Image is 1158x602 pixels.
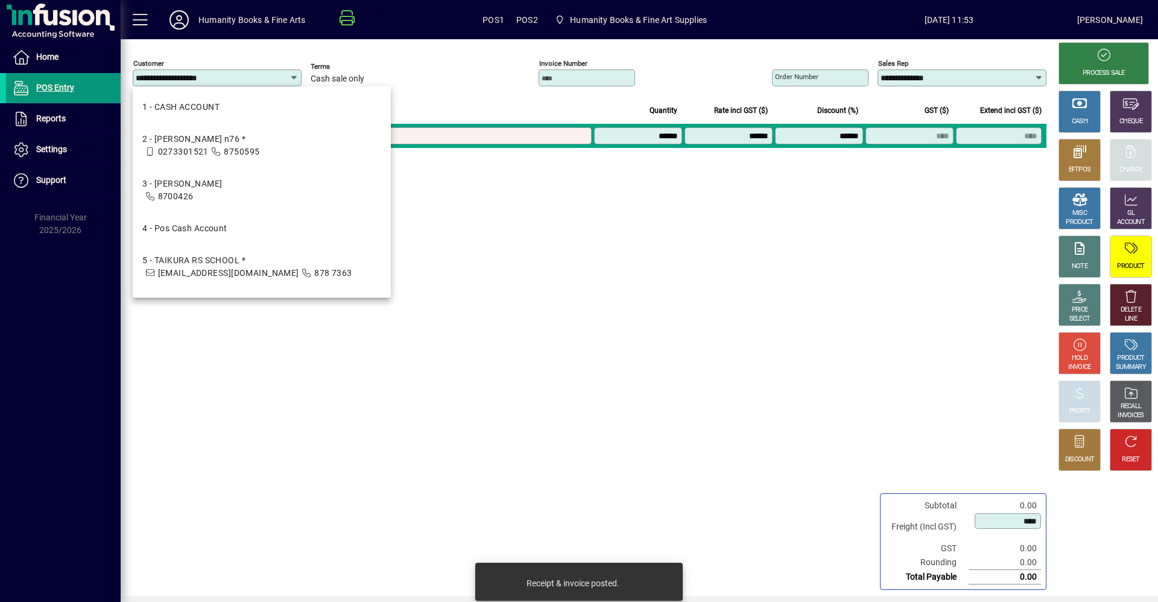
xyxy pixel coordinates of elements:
div: EFTPOS [1069,165,1091,175]
div: PRODUCT [1117,262,1144,271]
div: PRODUCT [1066,218,1093,227]
div: PROCESS SALE [1083,69,1125,78]
div: DISCOUNT [1065,455,1094,464]
div: RESET [1122,455,1140,464]
span: Quantity [650,104,677,117]
span: Home [36,52,59,62]
span: POS2 [516,10,538,30]
div: MISC [1072,209,1087,218]
div: PRODUCT [1117,354,1144,363]
div: 5 - TAIKURA RS SCHOOL * [142,254,352,267]
td: GST [885,542,969,556]
div: ACCOUNT [1117,218,1145,227]
span: 0273301521 [158,147,209,156]
mat-option: 2 - ANITA AITKEN-TAYLOR n76 * [133,123,391,168]
div: CHARGE [1119,165,1143,175]
div: [PERSON_NAME] [1077,10,1143,30]
div: CASH [1072,117,1087,126]
div: PROFIT [1069,407,1090,416]
div: 1 - CASH ACCOUNT [142,101,220,114]
td: Freight (Incl GST) [885,513,969,542]
span: Cash sale only [311,74,364,84]
td: 0.00 [969,570,1041,584]
mat-label: Sales rep [878,59,908,68]
mat-option: 5 - TAIKURA RS SCHOOL * [133,245,391,289]
a: Settings [6,135,121,165]
span: Reports [36,114,66,123]
span: Extend incl GST ($) [980,104,1042,117]
span: 8700426 [158,191,194,201]
div: CHEQUE [1119,117,1142,126]
td: Rounding [885,556,969,570]
span: 8750595 [224,147,259,156]
span: [EMAIL_ADDRESS][DOMAIN_NAME] [158,268,299,278]
span: POS1 [482,10,504,30]
a: Reports [6,104,121,134]
div: HOLD [1072,354,1087,363]
div: SELECT [1069,315,1090,324]
div: SUMMARY [1116,363,1146,372]
mat-label: Customer [133,59,164,68]
div: INVOICES [1118,411,1144,420]
td: 0.00 [969,499,1041,513]
mat-option: 3 - MICHAEL AHRENS [133,168,391,213]
span: POS Entry [36,83,74,92]
div: INVOICE [1068,363,1090,372]
span: Humanity Books & Fine Art Supplies [570,10,707,30]
div: RECALL [1121,402,1142,411]
span: Discount (%) [817,104,858,117]
td: 0.00 [969,556,1041,570]
div: DELETE [1121,306,1141,315]
span: GST ($) [925,104,949,117]
mat-label: Order number [775,72,818,81]
div: 4 - Pos Cash Account [142,222,227,235]
mat-option: 1 - CASH ACCOUNT [133,91,391,123]
span: Humanity Books & Fine Art Supplies [550,9,712,31]
div: Receipt & invoice posted. [527,577,619,589]
button: Profile [160,9,198,31]
td: Subtotal [885,499,969,513]
div: 3 - [PERSON_NAME] [142,178,222,190]
mat-option: 4 - Pos Cash Account [133,213,391,245]
div: Humanity Books & Fine Arts [198,10,306,30]
mat-label: Invoice number [539,59,587,68]
span: 878 7363 [314,268,352,278]
div: LINE [1125,315,1137,324]
td: 0.00 [969,542,1041,556]
div: GL [1127,209,1135,218]
span: Rate incl GST ($) [714,104,768,117]
div: PRICE [1072,306,1088,315]
div: NOTE [1072,262,1087,271]
mat-option: 6 - ALAN PASSCHIER (CASH ONLY) [133,289,391,334]
a: Support [6,165,121,196]
td: Total Payable [885,570,969,584]
span: [DATE] 11:53 [821,10,1077,30]
span: Support [36,175,66,185]
a: Home [6,42,121,72]
span: Terms [311,63,383,71]
div: 2 - [PERSON_NAME] n76 * [142,133,259,146]
span: Settings [36,144,67,154]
